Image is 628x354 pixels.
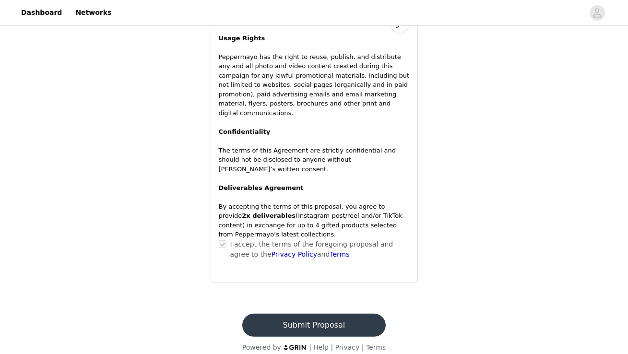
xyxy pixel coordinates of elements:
[331,343,333,351] span: |
[219,184,304,191] strong: Deliverables Agreement
[219,128,271,135] strong: Confidentiality
[366,343,386,351] a: Terms
[219,34,410,174] p: Peppermayo has the right to reuse, publish, and distribute any and all photo and video content cr...
[362,343,364,351] span: |
[70,2,117,24] a: Networks
[283,344,307,351] img: logo
[309,343,311,351] span: |
[219,35,265,42] strong: Usage Rights
[313,343,329,351] a: Help
[335,343,360,351] a: Privacy
[242,314,386,337] button: Submit Proposal
[592,5,602,21] div: avatar
[219,202,410,239] p: By accepting the terms of this proposal, you agree to provide (Instagram post/reel and/or TikTok ...
[15,2,68,24] a: Dashboard
[272,250,317,258] a: Privacy Policy
[230,239,410,260] p: I accept the terms of the foregoing proposal and agree to the and
[242,212,296,219] strong: 2x deliverables
[211,6,418,283] div: Content & Usage Rights
[330,250,349,258] a: Terms
[242,343,281,351] span: Powered by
